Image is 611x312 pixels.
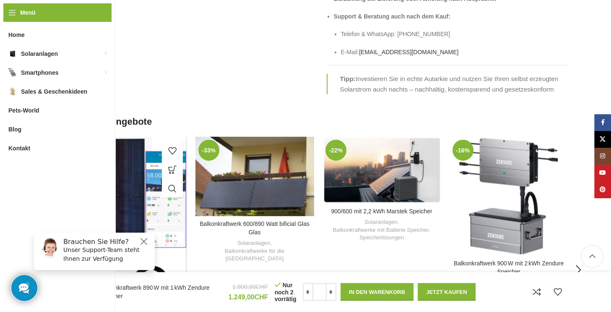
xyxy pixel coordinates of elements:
a: In den Warenkorb legen: „Balkonkraftwerk 600/810 Watt inkl. Versand“ [162,160,183,179]
h4: Balkonkraftwerk 890 W mit 1 kWh Zendure Speicher [100,284,222,300]
input: Produktmenge [313,283,326,301]
span: Smartphones [21,65,58,80]
a: Scroll to top button [582,246,603,267]
a: 900/600 mit 2,2 kWh Marstek Speicher [331,208,432,215]
p: E-Mail: [341,47,568,57]
span: Kontakt [8,141,30,156]
span: -16% [452,140,473,161]
span: Solaranlagen [21,46,58,61]
a: 900/600 mit 2,2 kWh Marstek Speicher [322,137,441,203]
img: Customer service [12,12,33,33]
a: Balkonkraftwerke mit Batterie Speicher [333,226,429,234]
a: [EMAIL_ADDRESS][DOMAIN_NAME] [359,49,458,55]
img: Smartphones [8,68,17,77]
span: Menü [20,8,36,17]
span: -22% [325,140,346,161]
a: Balkonkraftwerk 600/890 Watt bificial Glas Glas [200,220,309,236]
button: Close [112,10,122,21]
a: Balkonkraftwerk 900 W mit 2 kWh Zendure Speicher [454,260,564,275]
a: Instagram Social Link [594,148,611,165]
a: Pinterest Social Link [594,181,611,198]
a: Balkonkraftwerke für die [GEOGRAPHIC_DATA] [200,247,310,263]
img: Solaranlagen [8,50,17,58]
h6: Brauchen Sie Hilfe? [36,12,122,20]
p: Nur noch 2 vorrätig [275,281,296,303]
a: Solaranlagen [237,239,270,247]
p: Telefon & WhatsApp: [PHONE_NUMBER] [341,29,568,39]
bdi: 1.249,00 [228,294,268,301]
strong: Tipp: [340,75,356,82]
span: -33% [198,140,219,161]
span: Home [8,27,25,42]
a: Balkonkraftwerk 600/890 Watt bificial Glas Glas [195,137,314,216]
span: CHF [255,294,268,301]
div: , [200,239,310,263]
span: CHF [256,283,268,290]
img: Sales & Geschenkideen [8,87,17,96]
a: Speicherlösungen [359,234,404,242]
strong: Support & Beratung auch nach dem Kauf: [334,13,450,20]
a: Facebook Social Link [594,114,611,131]
p: Investieren Sie in echte Autarkie und nutzen Sie Ihren selbst erzeugten Solarstrom auch nachts – ... [340,74,568,94]
button: Jetzt kaufen [418,283,476,301]
a: YouTube Social Link [594,165,611,181]
span: Sales & Geschenkideen [21,84,87,99]
button: In den Warenkorb [341,283,413,301]
div: , , [327,218,437,242]
bdi: 1.800,00 [232,283,268,290]
a: Schnellansicht [162,179,183,198]
span: Pets-World [8,103,39,118]
a: X Social Link [594,131,611,148]
p: Unser Support-Team steht Ihnen zur Verfügung [36,20,122,37]
a: Balkonkraftwerk 900 W mit 2 kWh Zendure Speicher [450,137,568,256]
a: Solaranlagen [364,218,397,226]
span: Blog [8,122,21,137]
div: Next slide [568,260,589,281]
